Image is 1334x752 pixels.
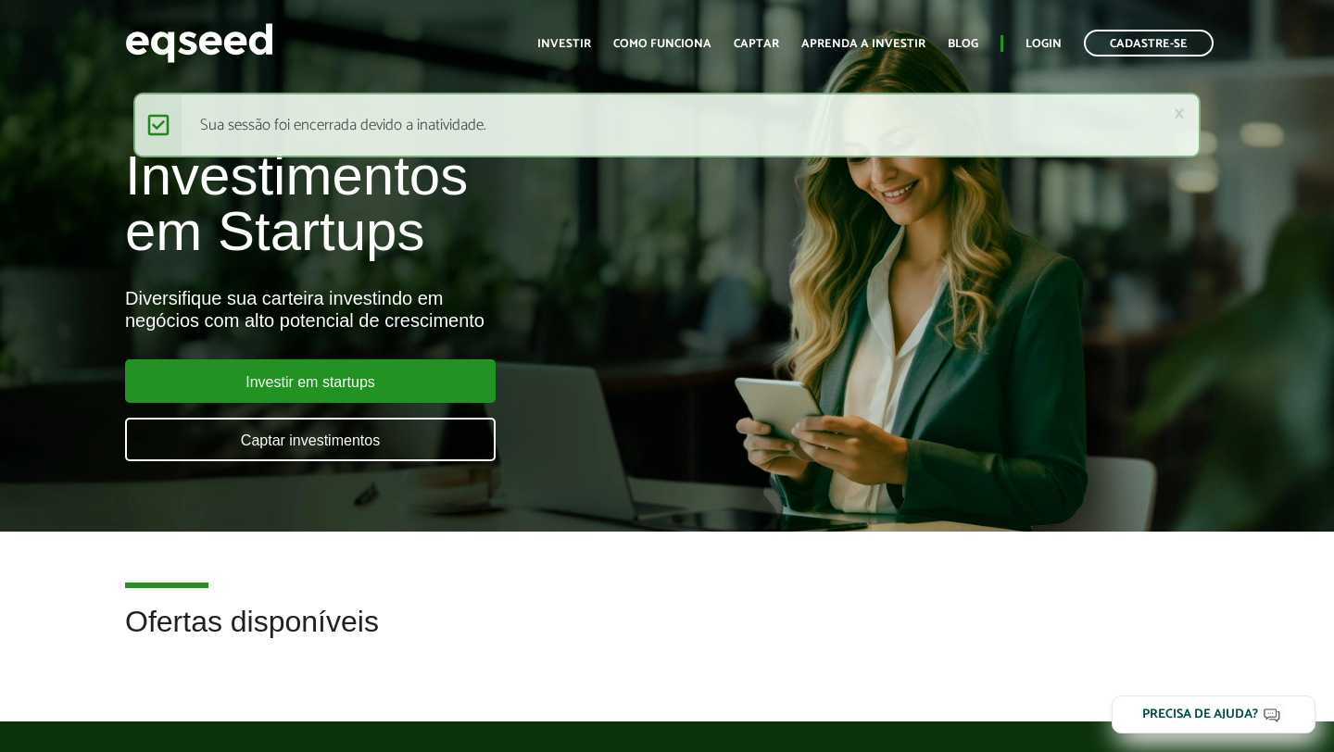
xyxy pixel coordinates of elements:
[125,606,1209,666] h2: Ofertas disponíveis
[125,287,764,332] div: Diversifique sua carteira investindo em negócios com alto potencial de crescimento
[1026,38,1062,50] a: Login
[125,359,496,403] a: Investir em startups
[125,418,496,461] a: Captar investimentos
[734,38,779,50] a: Captar
[1174,104,1185,123] a: ×
[537,38,591,50] a: Investir
[125,19,273,68] img: EqSeed
[1084,30,1214,56] a: Cadastre-se
[948,38,978,50] a: Blog
[801,38,925,50] a: Aprenda a investir
[125,148,764,259] h1: Investimentos em Startups
[613,38,711,50] a: Como funciona
[133,93,1201,157] div: Sua sessão foi encerrada devido a inatividade.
